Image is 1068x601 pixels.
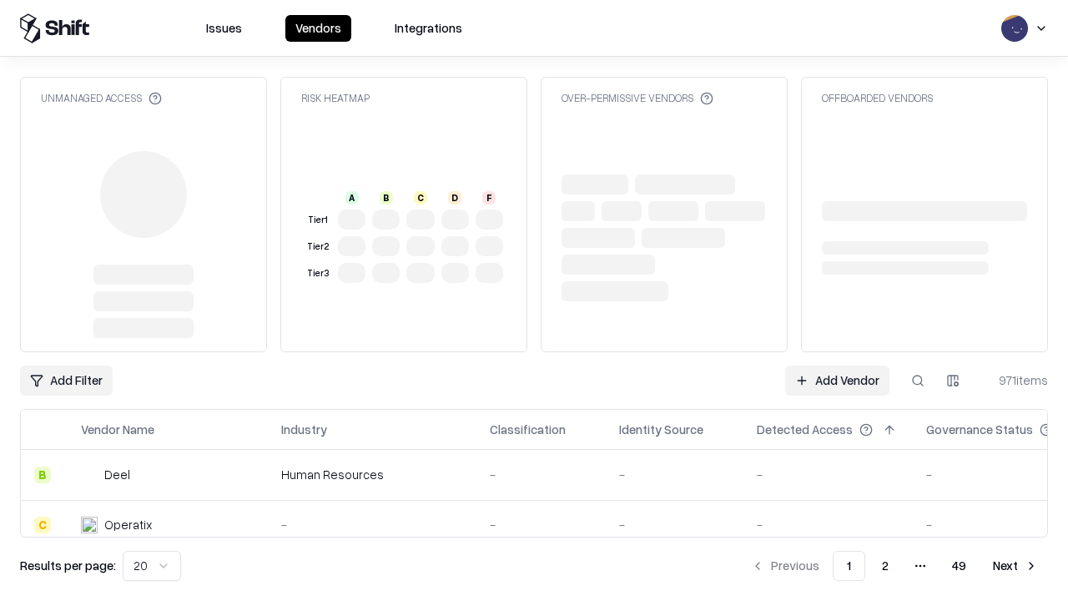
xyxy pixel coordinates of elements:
div: Detected Access [757,421,853,438]
div: - [619,466,730,483]
div: C [414,191,427,205]
div: D [448,191,461,205]
div: Vendor Name [81,421,154,438]
a: Add Vendor [785,366,889,396]
div: Tier 1 [305,213,331,227]
img: Deel [81,467,98,483]
div: F [482,191,496,205]
div: Industry [281,421,327,438]
div: Deel [104,466,130,483]
div: Governance Status [926,421,1033,438]
div: Classification [490,421,566,438]
img: Operatix [81,517,98,533]
div: Operatix [104,516,152,533]
div: Unmanaged Access [41,91,162,105]
div: - [281,516,463,533]
div: Human Resources [281,466,463,483]
button: Vendors [285,15,351,42]
div: Risk Heatmap [301,91,370,105]
div: - [490,466,592,483]
button: Integrations [385,15,472,42]
div: - [490,516,592,533]
button: Next [983,551,1048,581]
div: - [619,516,730,533]
div: Identity Source [619,421,703,438]
div: - [757,516,899,533]
div: B [380,191,393,205]
div: A [345,191,359,205]
div: 971 items [981,371,1048,389]
div: - [757,466,899,483]
nav: pagination [741,551,1048,581]
div: Offboarded Vendors [822,91,933,105]
div: Over-Permissive Vendors [562,91,713,105]
button: Issues [196,15,252,42]
button: 1 [833,551,865,581]
p: Results per page: [20,557,116,574]
div: B [34,467,51,483]
div: Tier 2 [305,240,331,254]
button: Add Filter [20,366,113,396]
button: 2 [869,551,902,581]
div: Tier 3 [305,266,331,280]
button: 49 [939,551,980,581]
div: C [34,517,51,533]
